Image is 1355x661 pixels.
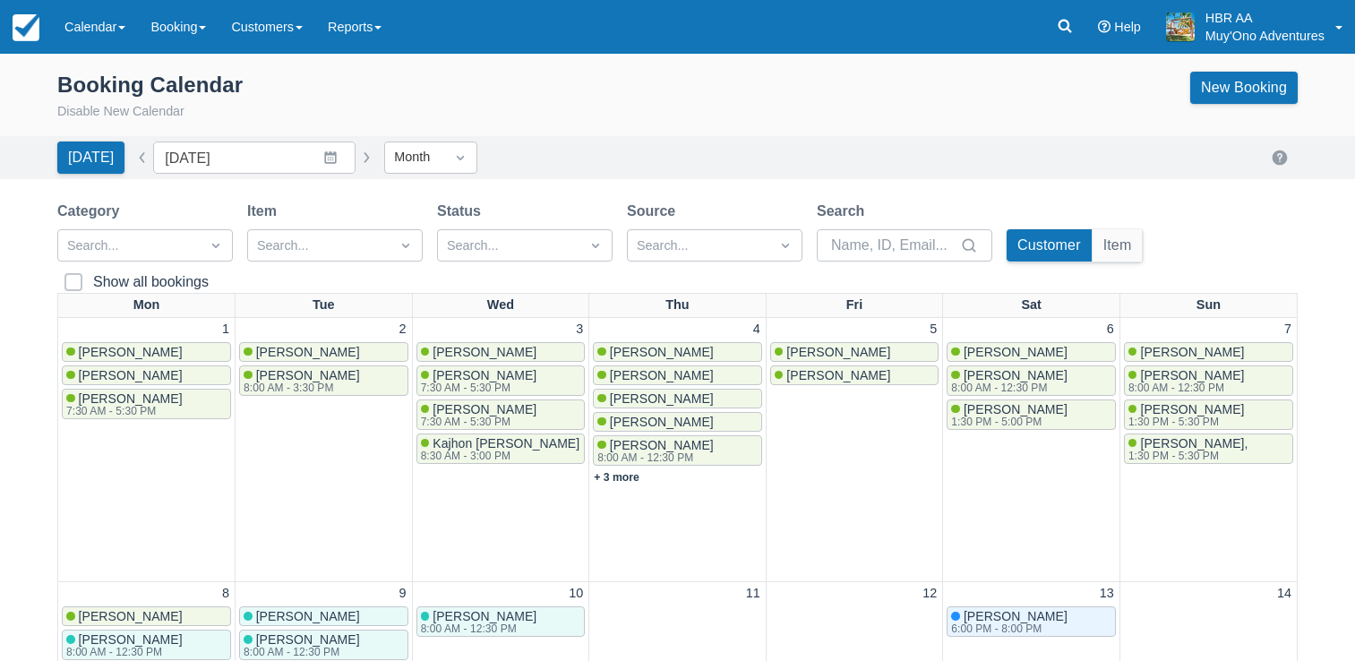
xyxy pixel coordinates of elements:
[57,142,124,174] button: [DATE]
[1140,436,1248,451] span: [PERSON_NAME],
[1274,584,1295,604] a: 14
[742,584,764,604] a: 11
[433,368,536,382] span: [PERSON_NAME]
[926,320,940,339] a: 5
[416,606,586,637] a: [PERSON_NAME]8:00 AM - 12:30 PM
[593,342,762,362] a: [PERSON_NAME]
[433,345,536,359] span: [PERSON_NAME]
[1114,20,1141,34] span: Help
[951,416,1064,427] div: 1:30 PM - 5:00 PM
[964,609,1068,623] span: [PERSON_NAME]
[1140,402,1244,416] span: [PERSON_NAME]
[66,647,179,657] div: 8:00 AM - 12:30 PM
[421,416,534,427] div: 7:30 AM - 5:30 PM
[396,320,410,339] a: 2
[947,342,1116,362] a: [PERSON_NAME]
[1093,229,1143,262] button: Item
[627,201,682,222] label: Source
[79,632,183,647] span: [PERSON_NAME]
[964,345,1068,359] span: [PERSON_NAME]
[239,342,408,362] a: [PERSON_NAME]
[587,236,605,254] span: Dropdown icon
[1128,416,1241,427] div: 1:30 PM - 5:30 PM
[416,399,586,430] a: [PERSON_NAME]7:30 AM - 5:30 PM
[239,606,408,626] a: [PERSON_NAME]
[153,142,356,174] input: Date
[951,382,1064,393] div: 8:00 AM - 12:30 PM
[207,236,225,254] span: Dropdown icon
[662,294,692,317] a: Thu
[256,632,360,647] span: [PERSON_NAME]
[947,365,1116,396] a: [PERSON_NAME]8:00 AM - 12:30 PM
[57,102,184,122] button: Disable New Calendar
[219,584,233,604] a: 8
[1124,365,1293,396] a: [PERSON_NAME]8:00 AM - 12:30 PM
[79,345,183,359] span: [PERSON_NAME]
[416,434,586,464] a: Kajhon [PERSON_NAME]8:30 AM - 3:00 PM
[919,584,940,604] a: 12
[770,342,939,362] a: [PERSON_NAME]
[1124,342,1293,362] a: [PERSON_NAME]
[396,584,410,604] a: 9
[239,630,408,660] a: [PERSON_NAME]8:00 AM - 12:30 PM
[1103,320,1118,339] a: 6
[244,647,356,657] div: 8:00 AM - 12:30 PM
[256,609,360,623] span: [PERSON_NAME]
[62,342,231,362] a: [PERSON_NAME]
[394,148,435,167] div: Month
[421,382,534,393] div: 7:30 AM - 5:30 PM
[572,320,587,339] a: 3
[786,368,890,382] span: [PERSON_NAME]
[565,584,587,604] a: 10
[593,389,762,408] a: [PERSON_NAME]
[1205,9,1325,27] p: HBR AA
[219,320,233,339] a: 1
[951,623,1064,634] div: 6:00 PM - 8:00 PM
[239,365,408,396] a: [PERSON_NAME]8:00 AM - 3:30 PM
[1193,294,1224,317] a: Sun
[437,201,488,222] label: Status
[1007,229,1092,262] button: Customer
[770,365,939,385] a: [PERSON_NAME]
[843,294,866,317] a: Fri
[62,606,231,626] a: [PERSON_NAME]
[1140,368,1244,382] span: [PERSON_NAME]
[309,294,339,317] a: Tue
[416,342,586,362] a: [PERSON_NAME]
[57,201,126,222] label: Category
[484,294,518,317] a: Wed
[130,294,164,317] a: Mon
[79,609,183,623] span: [PERSON_NAME]
[964,368,1068,382] span: [PERSON_NAME]
[433,436,579,451] span: Kajhon [PERSON_NAME]
[964,402,1068,416] span: [PERSON_NAME]
[79,391,183,406] span: [PERSON_NAME]
[594,471,639,484] a: + 3 more
[93,273,209,291] div: Show all bookings
[947,606,1116,637] a: [PERSON_NAME]6:00 PM - 8:00 PM
[79,368,183,382] span: [PERSON_NAME]
[610,415,714,429] span: [PERSON_NAME]
[1128,382,1241,393] div: 8:00 AM - 12:30 PM
[610,391,714,406] span: [PERSON_NAME]
[451,149,469,167] span: Dropdown icon
[831,229,956,262] input: Name, ID, Email...
[1166,13,1195,41] img: A20
[421,623,534,634] div: 8:00 AM - 12:30 PM
[62,630,231,660] a: [PERSON_NAME]8:00 AM - 12:30 PM
[1140,345,1244,359] span: [PERSON_NAME]
[247,201,284,222] label: Item
[1281,320,1295,339] a: 7
[13,14,39,41] img: checkfront-main-nav-mini-logo.png
[433,402,536,416] span: [PERSON_NAME]
[750,320,764,339] a: 4
[1124,434,1293,464] a: [PERSON_NAME],1:30 PM - 5:30 PM
[1124,399,1293,430] a: [PERSON_NAME]1:30 PM - 5:30 PM
[1017,294,1044,317] a: Sat
[397,236,415,254] span: Dropdown icon
[421,451,577,461] div: 8:30 AM - 3:00 PM
[244,382,356,393] div: 8:00 AM - 3:30 PM
[610,368,714,382] span: [PERSON_NAME]
[593,412,762,432] a: [PERSON_NAME]
[817,201,871,222] label: Search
